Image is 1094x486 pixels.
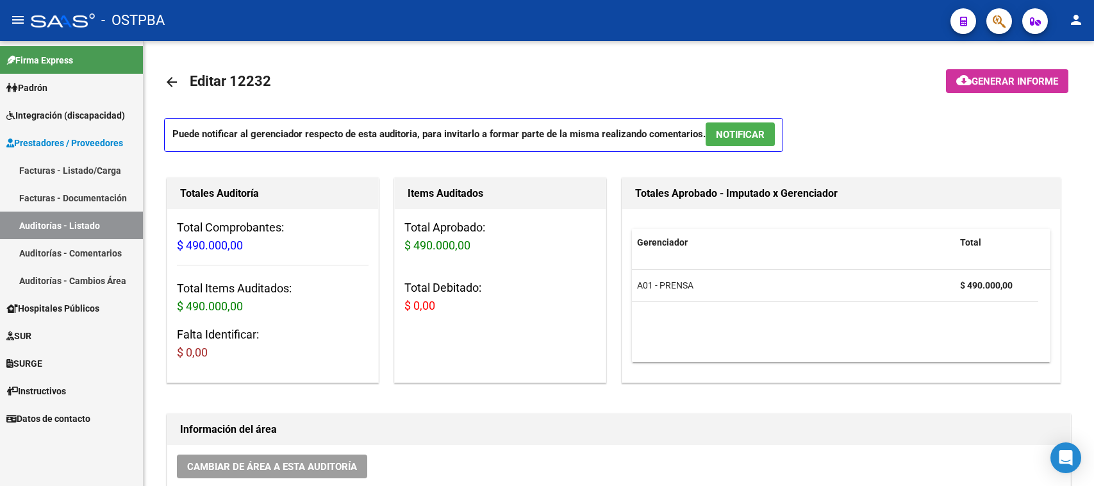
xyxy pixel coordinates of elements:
[706,122,775,146] button: NOTIFICAR
[404,239,470,252] span: $ 490.000,00
[187,461,357,473] span: Cambiar de área a esta auditoría
[177,280,369,315] h3: Total Items Auditados:
[960,280,1013,290] strong: $ 490.000,00
[960,237,981,247] span: Total
[956,72,972,88] mat-icon: cloud_download
[6,384,66,398] span: Instructivos
[6,136,123,150] span: Prestadores / Proveedores
[177,326,369,362] h3: Falta Identificar:
[6,329,31,343] span: SUR
[404,299,435,312] span: $ 0,00
[190,73,271,89] span: Editar 12232
[635,183,1048,204] h1: Totales Aprobado - Imputado x Gerenciador
[180,183,365,204] h1: Totales Auditoría
[404,219,596,255] h3: Total Aprobado:
[972,76,1058,87] span: Generar informe
[946,69,1068,93] button: Generar informe
[6,108,125,122] span: Integración (discapacidad)
[164,118,783,152] p: Puede notificar al gerenciador respecto de esta auditoria, para invitarlo a formar parte de la mi...
[1050,442,1081,473] div: Open Intercom Messenger
[6,412,90,426] span: Datos de contacto
[6,81,47,95] span: Padrón
[955,229,1038,256] datatable-header-cell: Total
[637,280,693,290] span: A01 - PRENSA
[408,183,593,204] h1: Items Auditados
[180,419,1057,440] h1: Información del área
[716,129,765,140] span: NOTIFICAR
[6,53,73,67] span: Firma Express
[177,299,243,313] span: $ 490.000,00
[404,279,596,315] h3: Total Debitado:
[177,219,369,255] h3: Total Comprobantes:
[637,237,688,247] span: Gerenciador
[10,12,26,28] mat-icon: menu
[1068,12,1084,28] mat-icon: person
[632,229,955,256] datatable-header-cell: Gerenciador
[6,356,42,371] span: SURGE
[177,346,208,359] span: $ 0,00
[164,74,179,90] mat-icon: arrow_back
[177,239,243,252] span: $ 490.000,00
[177,455,367,478] button: Cambiar de área a esta auditoría
[6,301,99,315] span: Hospitales Públicos
[101,6,165,35] span: - OSTPBA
